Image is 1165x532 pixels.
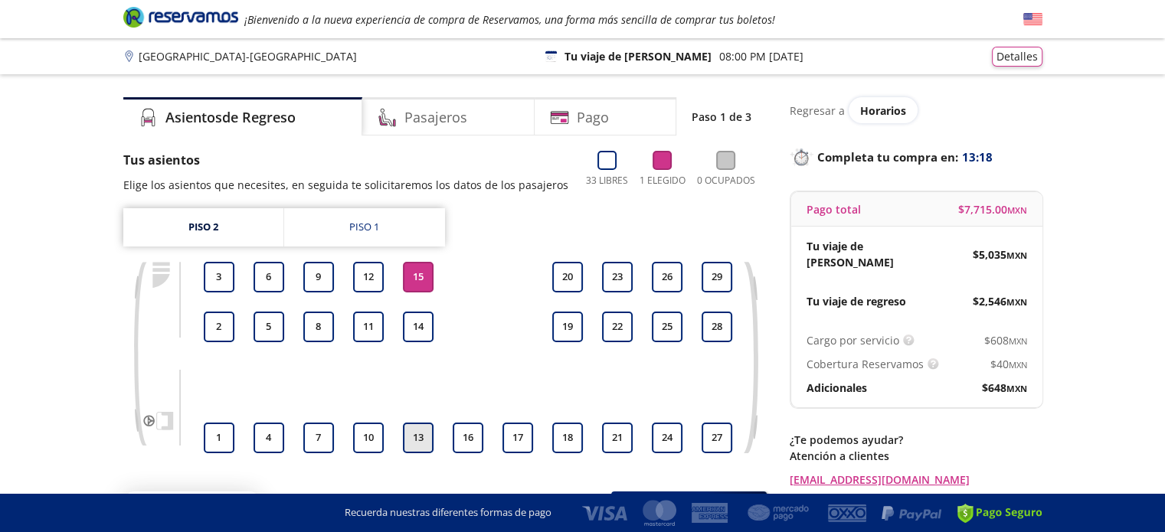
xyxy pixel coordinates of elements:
p: Tu viaje de regreso [807,293,906,309]
button: 3 [204,262,234,292]
p: Atención a clientes [790,448,1042,464]
span: Horarios [860,103,906,118]
p: [GEOGRAPHIC_DATA] - [GEOGRAPHIC_DATA] [139,48,357,64]
button: 14 [403,312,434,342]
button: 6 [254,262,284,292]
p: 1 Elegido [640,174,686,188]
div: Piso 1 [349,220,379,235]
button: Elige 1 asiento [611,491,767,530]
p: 33 Libres [586,174,628,188]
span: 13:18 [962,149,993,166]
span: $ 7,715.00 [958,201,1027,217]
p: Regresar a [790,103,845,119]
p: Tus asientos [123,151,568,169]
i: Brand Logo [123,5,238,28]
button: 4 [254,423,284,453]
em: ¡Bienvenido a la nueva experiencia de compra de Reservamos, una forma más sencilla de comprar tus... [244,12,775,27]
a: Brand Logo [123,5,238,33]
small: MXN [1009,359,1027,370]
button: 7 [303,423,334,453]
button: 9 [303,262,334,292]
p: Adicionales [807,380,867,396]
button: 11 [353,312,384,342]
p: Cargo por servicio [807,332,899,348]
button: 20 [552,262,583,292]
p: Completa tu compra en : [790,146,1042,168]
small: MXN [1006,383,1027,394]
p: Tu viaje de [PERSON_NAME] [565,48,712,64]
p: 0 Ocupados [697,174,755,188]
small: MXN [1006,250,1027,261]
button: 27 [702,423,732,453]
button: 28 [702,312,732,342]
h4: Pago [577,107,609,128]
p: Pago total [807,201,861,217]
button: 22 [602,312,633,342]
p: Paso 1 de 3 [692,109,751,125]
p: Cobertura Reservamos [807,356,924,372]
small: MXN [1006,296,1027,308]
a: [EMAIL_ADDRESS][DOMAIN_NAME] [790,472,1042,488]
small: MXN [1009,335,1027,347]
h4: Asientos de Regreso [165,107,296,128]
span: $ 5,035 [973,246,1027,263]
button: 16 [453,423,483,453]
button: 2 [204,312,234,342]
button: 17 [502,423,533,453]
a: Piso 2 [123,208,283,246]
button: 12 [353,262,384,292]
button: 8 [303,312,334,342]
p: Recuerda nuestras diferentes formas de pago [345,505,551,521]
button: 1 [204,423,234,453]
span: $ 2,546 [973,293,1027,309]
a: Piso 1 [284,208,445,246]
button: 13 [403,423,434,453]
p: ¿Te podemos ayudar? [790,432,1042,448]
button: 5 [254,312,284,342]
span: $ 40 [990,356,1027,372]
button: Detalles [992,47,1042,67]
div: Regresar a ver horarios [790,97,1042,123]
span: $ 608 [984,332,1027,348]
button: 18 [552,423,583,453]
h4: Pasajeros [404,107,467,128]
button: 23 [602,262,633,292]
small: MXN [1007,204,1027,216]
button: 15 [403,262,434,292]
button: 21 [602,423,633,453]
button: 24 [652,423,682,453]
button: 26 [652,262,682,292]
button: 29 [702,262,732,292]
p: Elige los asientos que necesites, en seguida te solicitaremos los datos de los pasajeros [123,177,568,193]
p: 08:00 PM [DATE] [719,48,803,64]
span: $ 648 [982,380,1027,396]
button: 19 [552,312,583,342]
button: English [1023,10,1042,29]
button: 25 [652,312,682,342]
button: 10 [353,423,384,453]
p: Tu viaje de [PERSON_NAME] [807,238,917,270]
